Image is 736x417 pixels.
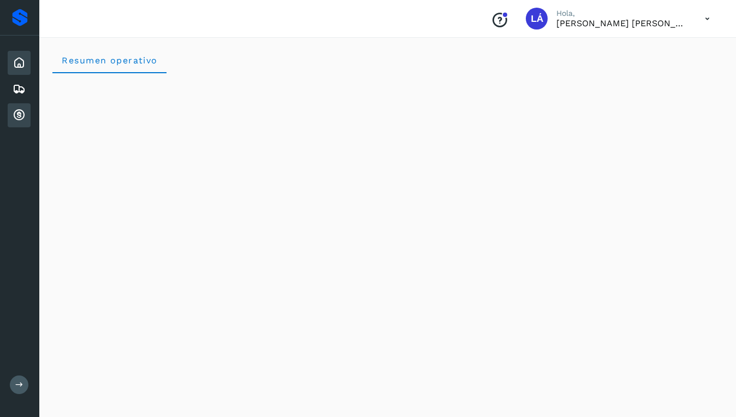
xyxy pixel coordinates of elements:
[556,18,687,28] p: Luis Ángel Romero Gómez
[61,55,158,66] span: Resumen operativo
[8,51,31,75] div: Inicio
[8,77,31,101] div: Embarques
[556,9,687,18] p: Hola,
[8,103,31,127] div: Cuentas por cobrar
